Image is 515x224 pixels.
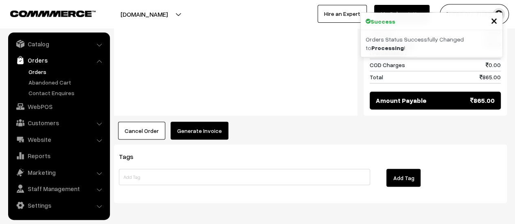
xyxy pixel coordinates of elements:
a: WebPOS [10,99,107,114]
span: Tags [119,152,143,160]
span: 865.00 [470,96,495,105]
div: Orders Status Successfully Changed to ! [361,30,502,57]
strong: Success [370,17,395,26]
a: Marketing [10,165,107,180]
span: × [491,13,497,28]
a: Orders [10,53,107,67]
input: Add Tag [119,169,370,185]
img: COMMMERCE [10,11,96,17]
a: My Subscription [374,5,430,23]
button: [PERSON_NAME] [440,4,509,24]
a: Contact Enquires [26,89,107,97]
span: Amount Payable [376,96,427,105]
img: user [493,8,505,20]
a: Abandoned Cart [26,78,107,87]
a: Staff Management [10,181,107,196]
a: Hire an Expert [318,5,367,23]
a: COMMMERCE [10,8,81,18]
span: 865.00 [480,73,501,81]
button: Close [491,14,497,26]
a: Customers [10,115,107,130]
button: [DOMAIN_NAME] [92,4,196,24]
a: Catalog [10,37,107,51]
a: Reports [10,148,107,163]
button: Add Tag [386,169,421,187]
a: Website [10,132,107,147]
span: 0.00 [486,61,501,69]
button: Generate Invoice [171,122,228,139]
a: Settings [10,198,107,213]
strong: Processing [371,44,404,51]
span: COD Charges [370,61,405,69]
span: Total [370,73,383,81]
button: Cancel Order [118,122,165,139]
a: Orders [26,67,107,76]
